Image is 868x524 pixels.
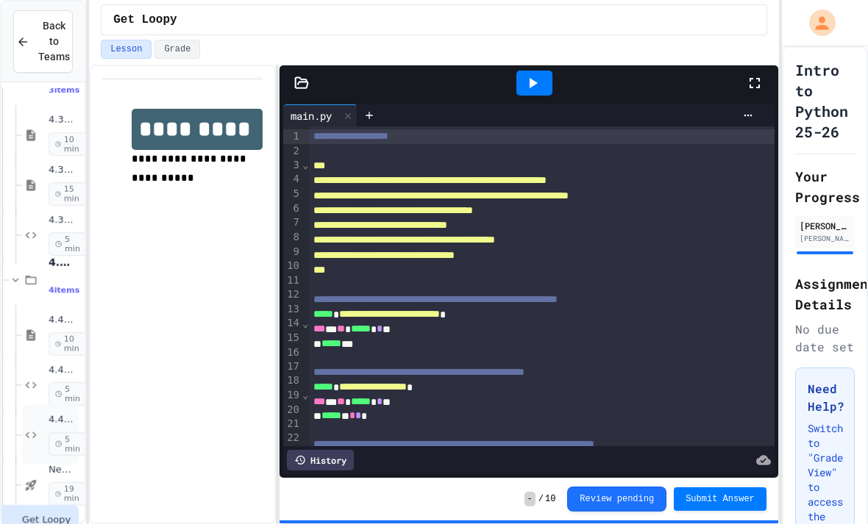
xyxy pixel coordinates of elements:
[49,332,89,356] span: 10 min
[49,482,89,506] span: 19 min
[283,287,302,302] div: 12
[794,6,839,40] div: My Account
[283,245,302,259] div: 9
[13,10,73,73] button: Back to Teams
[283,201,302,216] div: 6
[49,214,76,226] span: 4.3.3: Squares of Numbers
[49,364,76,376] span: 4.4.2: Times Table
[283,230,302,245] div: 8
[283,417,302,431] div: 21
[49,85,79,95] span: 3 items
[283,129,302,144] div: 1
[545,493,555,505] span: 10
[795,273,855,315] h2: Assignment Details
[795,60,855,142] h1: Intro to Python 25-26
[283,108,339,123] div: main.py
[283,359,302,374] div: 17
[283,345,302,359] div: 16
[800,219,850,232] div: [PERSON_NAME]
[686,493,755,505] span: Submit Answer
[283,316,302,331] div: 14
[283,187,302,201] div: 5
[524,492,536,506] span: -
[283,331,302,345] div: 15
[283,388,302,403] div: 19
[302,389,309,401] span: Fold line
[538,493,544,505] span: /
[283,158,302,173] div: 3
[302,159,309,171] span: Fold line
[49,285,79,295] span: 4 items
[283,144,302,158] div: 2
[283,302,302,317] div: 13
[283,259,302,273] div: 10
[49,164,76,176] span: 4.3.2: Review - Math with Loops
[283,373,302,388] div: 18
[49,132,89,156] span: 10 min
[302,317,309,329] span: Fold line
[283,445,302,460] div: 23
[283,273,302,287] div: 11
[287,450,354,470] div: History
[808,380,842,415] h3: Need Help?
[49,382,89,406] span: 5 min
[49,432,89,456] span: 5 min
[49,232,89,256] span: 5 min
[283,172,302,187] div: 4
[49,414,76,426] span: 4.4.3: Factorial
[795,320,855,356] div: No due date set
[49,464,76,476] span: Nested Loops - Quiz
[283,431,302,445] div: 22
[49,314,76,326] span: 4.4.1: Nested Loops
[567,487,666,512] button: Review pending
[101,40,152,59] button: Lesson
[38,18,70,65] span: Back to Teams
[674,487,766,511] button: Submit Answer
[154,40,200,59] button: Grade
[49,256,76,269] span: 4.4: Nested Loops
[49,182,89,206] span: 15 min
[283,104,357,126] div: main.py
[795,166,855,207] h2: Your Progress
[283,403,302,417] div: 20
[283,215,302,230] div: 7
[113,11,177,29] span: Get Loopy
[49,114,76,126] span: 4.3.1: Math with Loops
[800,233,850,244] div: [PERSON_NAME][EMAIL_ADDRESS][DOMAIN_NAME]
